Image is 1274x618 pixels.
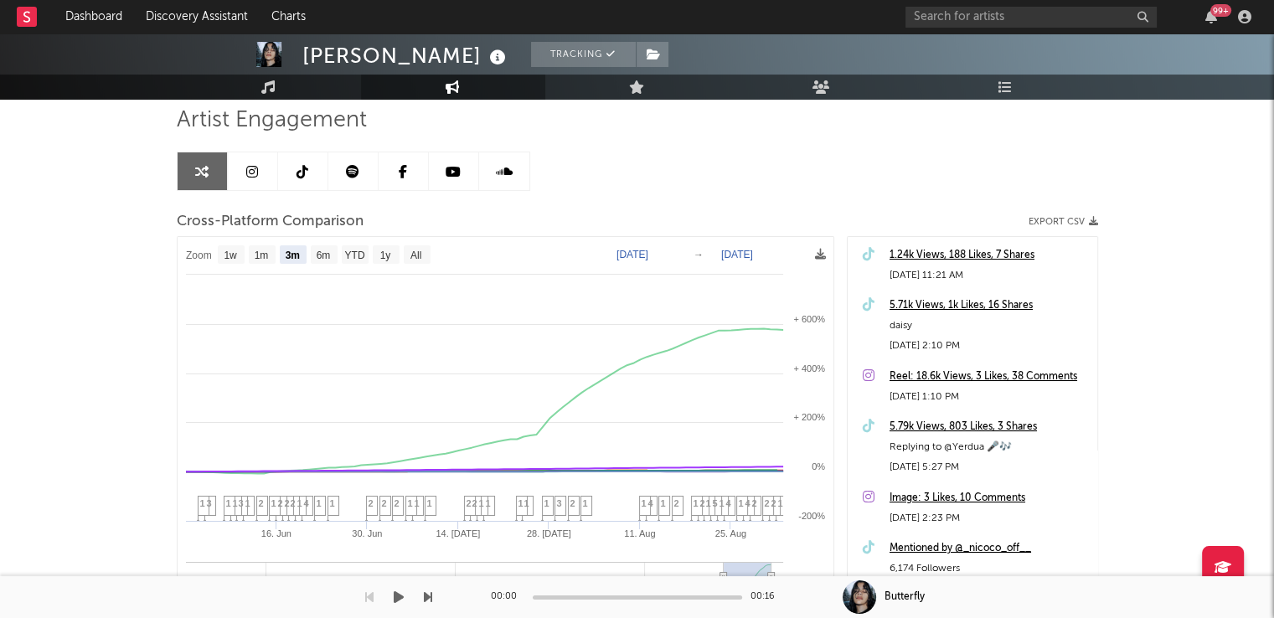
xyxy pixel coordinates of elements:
div: 00:16 [750,587,784,607]
div: [DATE] 2:10 PM [890,336,1089,356]
span: 2 [472,498,477,508]
text: Zoom [186,250,212,261]
span: 1 [720,498,725,508]
div: 6,174 Followers [890,559,1089,579]
span: 2 [467,498,472,508]
span: 4 [304,498,309,508]
span: 1 [200,498,205,508]
span: 1 [233,498,238,508]
button: Tracking [531,42,636,67]
div: Replying to @Yerdua 🎤🎶 [890,437,1089,457]
span: 2 [700,498,705,508]
text: [DATE] [721,249,753,260]
span: 1 [583,498,588,508]
text: [DATE] [616,249,648,260]
span: 2 [259,498,264,508]
a: 5.71k Views, 1k Likes, 16 Shares [890,296,1089,316]
span: 1 [524,498,529,508]
span: 1 [544,498,549,508]
text: 3m [285,250,299,261]
text: 11. Aug [624,528,655,538]
a: Reel: 18.6k Views, 3 Likes, 38 Comments [890,367,1089,387]
span: 2 [765,498,770,508]
span: 1 [778,498,783,508]
text: All [410,250,420,261]
span: 3 [239,498,244,508]
span: 1 [486,498,491,508]
span: 1 [518,498,524,508]
span: 3 [207,498,212,508]
text: 0% [812,461,825,471]
a: 5.79k Views, 803 Likes, 3 Shares [890,417,1089,437]
button: Export CSV [1029,217,1098,227]
span: 1 [271,498,276,508]
text: 28. [DATE] [526,528,570,538]
div: 99 + [1210,4,1231,17]
span: 1 [479,498,484,508]
span: 1 [661,498,666,508]
text: 1m [254,250,268,261]
text: -200% [798,511,825,521]
span: 1 [739,498,744,508]
span: 1 [427,498,432,508]
span: 4 [648,498,653,508]
a: Image: 3 Likes, 10 Comments [890,488,1089,508]
span: 1 [408,498,413,508]
text: 30. Jun [352,528,382,538]
span: 2 [285,498,290,508]
text: 6m [316,250,330,261]
div: [DATE] 2:23 PM [890,508,1089,528]
span: 1 [245,498,250,508]
div: [DATE] 5:27 PM [890,457,1089,477]
text: 1y [379,250,390,261]
span: 5 [713,498,718,508]
div: Butterfly [885,590,925,605]
span: Artist Engagement [177,111,367,131]
input: Search for artists [905,7,1157,28]
span: 3 [557,498,562,508]
text: + 400% [793,363,825,373]
text: → [694,249,704,260]
span: 4 [745,498,750,508]
span: 2 [369,498,374,508]
span: 2 [395,498,400,508]
text: + 200% [793,412,825,422]
div: [PERSON_NAME] [302,42,510,70]
div: [DATE] 11:21 AM [890,265,1089,286]
text: 14. [DATE] [436,528,480,538]
text: 16. Jun [260,528,291,538]
a: Mentioned by @_nicoco_off__ [890,538,1089,559]
span: 1 [706,498,711,508]
span: 1 [694,498,699,508]
div: daisy [890,316,1089,336]
span: 2 [674,498,679,508]
text: 25. Aug [714,528,745,538]
text: 1w [224,250,237,261]
span: 1 [330,498,335,508]
span: 4 [726,498,731,508]
button: 99+ [1205,10,1217,23]
span: 2 [278,498,283,508]
span: 1 [297,498,302,508]
text: YTD [344,250,364,261]
span: Cross-Platform Comparison [177,212,364,232]
span: 2 [771,498,776,508]
span: 1 [226,498,231,508]
text: + 600% [793,314,825,324]
div: [DATE] 1:10 PM [890,387,1089,407]
span: 2 [752,498,757,508]
span: 2 [570,498,575,508]
a: 1.24k Views, 188 Likes, 7 Shares [890,245,1089,265]
span: 1 [642,498,647,508]
span: 1 [415,498,420,508]
span: 2 [291,498,296,508]
span: 1 [317,498,322,508]
span: 2 [382,498,387,508]
div: 00:00 [491,587,524,607]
